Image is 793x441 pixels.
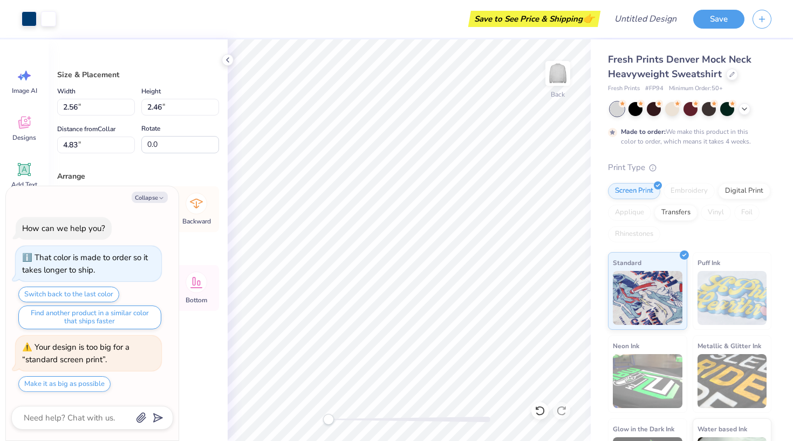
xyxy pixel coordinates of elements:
div: Size & Placement [57,69,219,80]
div: Vinyl [701,205,731,221]
div: Screen Print [608,183,660,199]
span: 👉 [583,12,594,25]
button: Save [693,10,744,29]
span: Fresh Prints Denver Mock Neck Heavyweight Sweatshirt [608,53,751,80]
img: Puff Ink [698,271,767,325]
button: Switch back to the last color [18,287,119,302]
div: Digital Print [718,183,770,199]
div: That color is made to order so it takes longer to ship. [22,252,148,275]
div: Rhinestones [608,226,660,242]
strong: Made to order: [621,127,666,136]
img: Metallic & Glitter Ink [698,354,767,408]
span: Standard [613,257,641,268]
img: Standard [613,271,682,325]
span: # FP94 [645,84,664,93]
div: Applique [608,205,651,221]
span: Neon Ink [613,340,639,351]
button: Find another product in a similar color that ships faster [18,306,161,329]
div: Save to See Price & Shipping [471,11,598,27]
div: Foil [734,205,760,221]
div: We make this product in this color to order, which means it takes 4 weeks. [621,127,754,146]
span: Add Text [11,180,37,189]
img: Back [547,63,569,84]
span: Backward [182,217,211,226]
input: Untitled Design [606,8,685,30]
label: Width [57,85,76,98]
span: Designs [12,133,36,142]
span: Puff Ink [698,257,720,268]
div: How can we help you? [22,223,105,234]
img: Neon Ink [613,354,682,408]
div: Embroidery [664,183,715,199]
div: Print Type [608,161,771,174]
div: Arrange [57,171,219,182]
span: Bottom [186,296,207,304]
label: Height [141,85,161,98]
div: Transfers [654,205,698,221]
span: Image AI [12,86,37,95]
div: Back [551,90,565,99]
div: Your design is too big for a “standard screen print”. [22,342,129,365]
span: Glow in the Dark Ink [613,423,674,435]
span: Fresh Prints [608,84,640,93]
button: Collapse [132,192,168,203]
label: Distance from Collar [57,123,115,135]
span: Water based Ink [698,423,747,435]
span: Minimum Order: 50 + [669,84,723,93]
span: Metallic & Glitter Ink [698,340,761,351]
div: Accessibility label [323,414,334,425]
button: Make it as big as possible [18,376,111,392]
label: Rotate [141,122,160,135]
